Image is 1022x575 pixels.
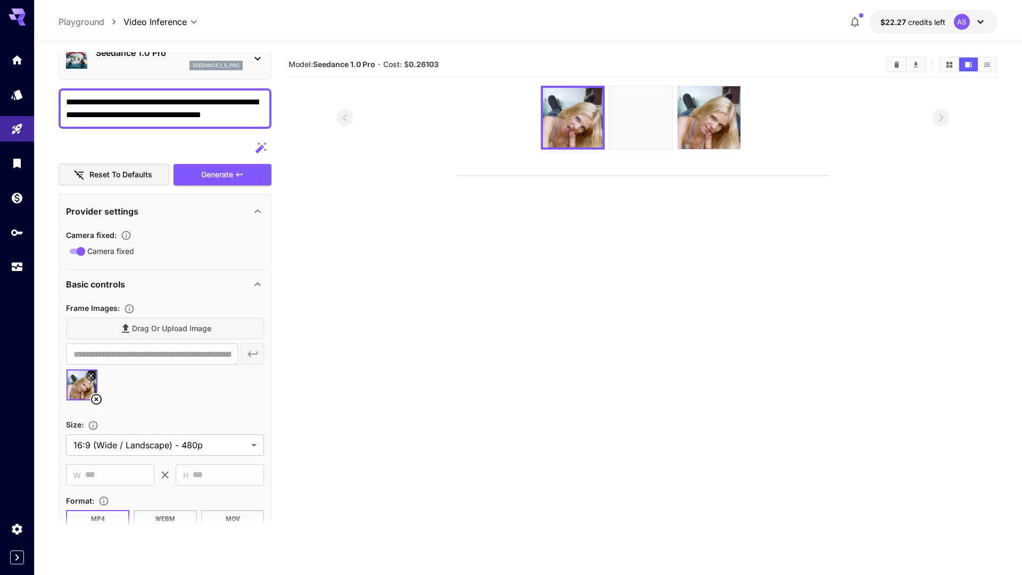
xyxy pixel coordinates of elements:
[543,88,603,147] img: Ru12xgAAAAZJREFUAwCj8qn17e57CAAAAABJRU5ErkJggg==
[908,18,945,27] span: credits left
[906,57,925,71] button: Download All
[289,60,375,69] span: Model:
[120,303,139,314] button: Upload frame images.
[66,496,94,505] span: Format :
[66,42,264,75] div: Seedance 1.0 Proseedance_1_0_pro
[84,420,103,431] button: Adjust the dimensions of the generated image by specifying its width and height in pixels, or sel...
[978,57,996,71] button: Show media in list view
[940,57,959,71] button: Show media in grid view
[66,272,264,297] div: Basic controls
[409,60,439,69] b: 0.26103
[609,86,672,149] img: wpUGm8AAAAGSURBVAMAdnoEQcTnzaoAAAAASUVORK5CYII=
[66,303,120,313] span: Frame Images :
[10,551,24,564] button: Expand sidebar
[66,199,264,224] div: Provider settings
[383,60,439,69] span: Cost: $
[880,17,945,28] div: $22.27161
[969,524,1022,575] div: Widget de chat
[11,226,23,239] div: API Keys
[880,18,908,27] span: $22.27
[66,278,125,291] p: Basic controls
[87,245,134,257] span: Camera fixed
[73,439,247,451] span: 16:9 (Wide / Landscape) - 480p
[870,10,998,34] button: $22.27161AS
[59,15,104,28] a: Playground
[94,496,113,506] button: Choose the file format for the output video.
[73,469,81,481] span: W
[969,524,1022,575] iframe: Chat Widget
[59,15,123,28] nav: breadcrumb
[11,157,23,170] div: Library
[193,62,240,69] p: seedance_1_0_pro
[378,58,381,71] p: ·
[59,164,169,186] button: Reset to defaults
[134,510,197,528] button: WEBM
[939,56,998,72] div: Show media in grid viewShow media in video viewShow media in list view
[959,57,978,71] button: Show media in video view
[678,86,740,149] img: 6hIw6kAAAAGSURBVAMA1hX0TKAKxbIAAAAASUVORK5CYII=
[11,260,23,274] div: Usage
[11,53,23,67] div: Home
[201,168,233,182] span: Generate
[66,510,129,528] button: MP4
[123,15,187,28] span: Video Inference
[11,88,23,101] div: Models
[887,57,906,71] button: Clear All
[66,205,138,218] p: Provider settings
[66,420,84,429] span: Size :
[201,510,265,528] button: MOV
[183,469,188,481] span: H
[11,522,23,536] div: Settings
[174,164,271,186] button: Generate
[11,191,23,204] div: Wallet
[96,46,243,59] p: Seedance 1.0 Pro
[886,56,926,72] div: Clear AllDownload All
[11,122,23,136] div: Playground
[954,14,970,30] div: AS
[313,60,375,69] b: Seedance 1.0 Pro
[66,231,117,240] span: Camera fixed :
